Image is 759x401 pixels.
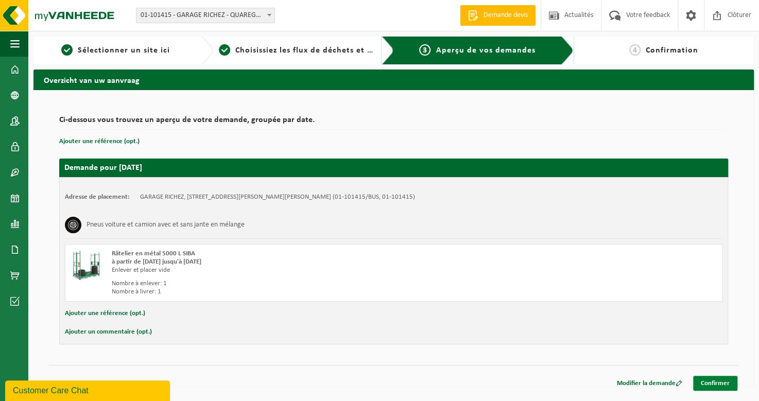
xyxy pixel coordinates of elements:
[219,44,230,56] span: 2
[646,46,698,55] span: Confirmation
[65,307,145,320] button: Ajouter une référence (opt.)
[65,325,152,339] button: Ajouter un commentaire (opt.)
[59,116,728,130] h2: Ci-dessous vous trouvez un aperçu de votre demande, groupée par date.
[39,44,193,57] a: 1Sélectionner un site ici
[78,46,170,55] span: Sélectionner un site ici
[419,44,430,56] span: 3
[64,164,142,172] strong: Demande pour [DATE]
[112,288,435,296] div: Nombre à livrer: 1
[112,266,435,274] div: Enlever et placer vide
[436,46,535,55] span: Aperçu de vos demandes
[71,250,101,281] img: PB-MR-5000-C2.png
[5,378,172,401] iframe: chat widget
[140,193,415,201] td: GARAGE RICHEZ, [STREET_ADDRESS][PERSON_NAME][PERSON_NAME] (01-101415/BUS, 01-101415)
[136,8,275,23] span: 01-101415 - GARAGE RICHEZ - QUAREGNON
[65,194,130,200] strong: Adresse de placement:
[693,376,737,391] a: Confirmer
[460,5,536,26] a: Demande devis
[112,280,435,288] div: Nombre à enlever: 1
[136,8,274,23] span: 01-101415 - GARAGE RICHEZ - QUAREGNON
[219,44,373,57] a: 2Choisissiez les flux de déchets et récipients
[609,376,690,391] a: Modifier la demande
[33,69,754,90] h2: Overzicht van uw aanvraag
[235,46,407,55] span: Choisissiez les flux de déchets et récipients
[87,217,245,233] h3: Pneus voiture et camion avec et sans jante en mélange
[629,44,641,56] span: 4
[59,135,140,148] button: Ajouter une référence (opt.)
[112,250,195,257] span: Râtelier en métal 5000 L SIBA
[61,44,73,56] span: 1
[112,258,201,265] strong: à partir de [DATE] jusqu'à [DATE]
[481,10,530,21] span: Demande devis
